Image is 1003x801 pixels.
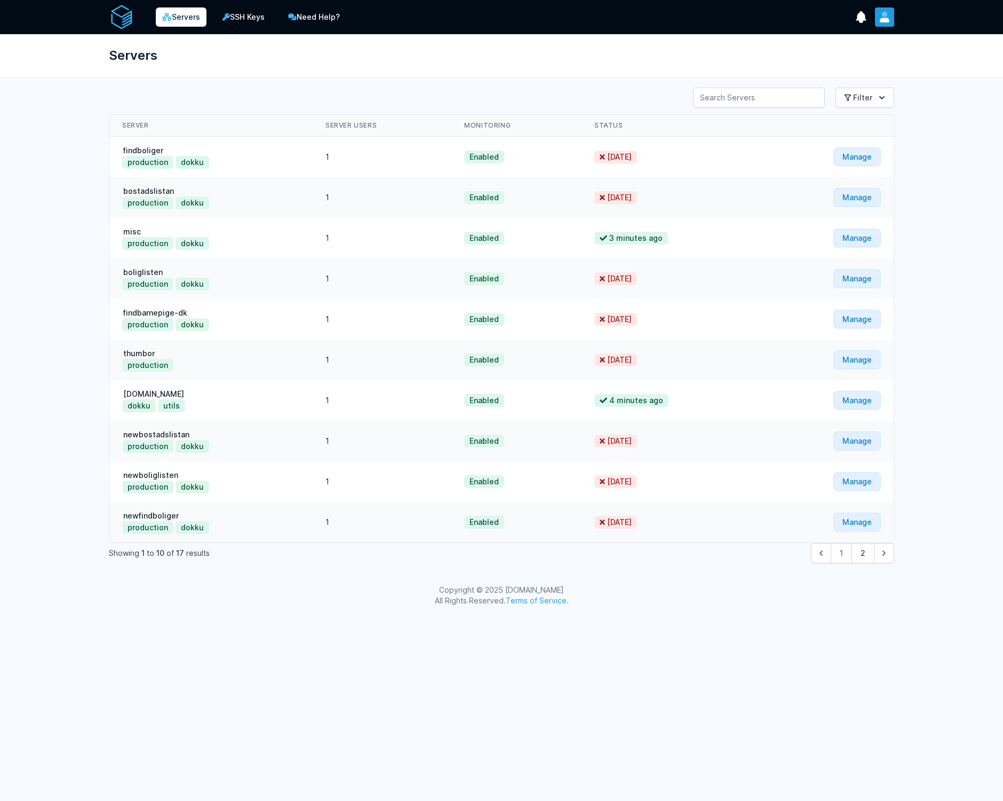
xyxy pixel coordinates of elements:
td: 1 [313,137,451,178]
button: production [122,278,173,290]
td: 1 [313,258,451,299]
a: Manage [833,310,881,328]
button: dokku [122,399,156,412]
span: 10 [156,548,164,557]
td: 1 [313,461,451,502]
span: Enabled [464,394,504,407]
td: 1 [313,380,451,421]
a: Manage [833,229,881,247]
td: 1 [313,299,451,340]
a: misc [122,227,142,236]
span: of [166,548,174,557]
th: Server Users [313,115,451,137]
button: dokku [176,156,209,169]
span: [DATE] [594,272,637,285]
input: Search Servers [693,88,825,108]
span: results [186,548,210,557]
td: 1 [313,340,451,380]
a: Manage [833,350,881,369]
img: serverAuth logo [109,4,134,30]
a: Manage [833,147,881,166]
a: Manage [833,188,881,207]
span: Enabled [464,313,504,326]
span: [DATE] [594,151,637,163]
button: dokku [176,318,209,331]
th: Monitoring [451,115,582,137]
button: show notifications [851,7,871,27]
a: newboliglisten [122,470,179,480]
a: Manage [833,513,881,531]
button: production [122,318,173,331]
button: Go to page 2 [851,543,874,563]
span: Enabled [464,435,504,447]
span: 3 minutes ago [594,232,668,245]
a: Terms of Service [506,596,567,605]
span: &laquo; Previous [811,550,831,561]
td: 1 [313,177,451,218]
button: Filter [835,88,894,108]
td: 1 [313,218,451,258]
button: production [122,481,173,493]
h1: Servers [109,43,157,68]
button: Next &raquo; [874,543,894,563]
span: Enabled [464,354,504,366]
span: [DATE] [594,191,637,204]
span: 17 [176,548,184,557]
span: Enabled [464,475,504,488]
a: Need Help? [281,6,347,28]
th: Status [582,115,762,137]
button: production [122,359,173,372]
button: production [122,156,173,169]
a: Manage [833,431,881,450]
a: newbostadslistan [122,430,190,439]
span: Showing [109,548,139,557]
span: Enabled [464,151,504,163]
a: [DOMAIN_NAME] [122,389,185,398]
button: production [122,521,173,534]
button: dokku [176,197,209,209]
button: production [122,237,173,250]
td: 1 [313,502,451,543]
a: boliglisten [122,268,164,277]
button: production [122,440,173,453]
th: Server [109,115,313,137]
a: Manage [833,391,881,410]
a: newfindboliger [122,511,180,520]
button: dokku [176,481,209,493]
button: User menu [875,7,894,27]
span: 4 minutes ago [594,394,668,407]
td: 1 [313,421,451,461]
span: 1 [831,543,852,563]
button: production [122,197,173,209]
span: [DATE] [594,354,637,366]
a: Servers [156,7,206,27]
span: Enabled [464,516,504,529]
button: dokku [176,237,209,250]
a: findboliger [122,146,164,155]
a: Manage [833,472,881,491]
a: thumbor [122,349,156,358]
span: 1 [141,548,145,557]
button: dokku [176,521,209,534]
span: Enabled [464,232,504,245]
span: to [147,548,154,557]
span: [DATE] [594,475,637,488]
button: dokku [176,278,209,290]
button: dokku [176,440,209,453]
a: Manage [833,269,881,288]
span: Enabled [464,191,504,204]
span: [DATE] [594,435,637,447]
span: [DATE] [594,313,637,326]
span: Enabled [464,272,504,285]
a: findbarnepige-dk [122,308,188,317]
nav: Pagination Navigation [109,543,894,563]
a: SSH Keys [215,6,272,28]
button: utils [158,399,185,412]
a: bostadslistan [122,186,175,195]
span: [DATE] [594,516,637,529]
